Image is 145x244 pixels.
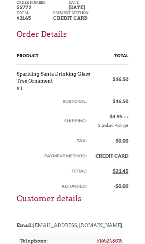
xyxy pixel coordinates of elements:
[17,218,122,233] td: [EMAIL_ADDRESS][DOMAIN_NAME]
[17,163,94,178] th: Total:
[17,15,31,21] bdi: 21.45
[115,137,128,144] bdi: 0.00
[97,238,122,244] a: 5165248015
[113,168,115,174] span: $
[113,98,128,104] bdi: 16.50
[17,15,20,21] span: $
[113,168,128,174] bdi: 21.45
[110,113,122,119] bdi: 4.95
[17,4,46,11] strong: 55772
[115,183,128,189] bdi: 0.00
[94,178,128,194] td: -
[53,11,111,22] li: Payment Method:
[17,29,128,46] h2: Order Details
[17,194,128,211] h2: Customer details
[17,178,94,194] th: Refunded:
[17,1,69,11] li: Order Number:
[53,15,89,22] strong: CREDIT CARD
[17,148,94,163] th: Payment method:
[17,109,94,133] th: Shipping:
[113,76,115,82] span: $
[94,47,128,65] th: Total
[17,67,90,85] a: Sparkling Santa Drinking Glass Tree Ornament
[17,86,23,91] strong: × 1
[17,47,94,65] th: Product
[115,137,118,144] span: $
[17,133,94,148] th: Tax:
[115,183,118,189] span: $
[69,4,85,11] strong: [DATE]
[113,76,128,82] bdi: 16.50
[69,1,107,11] li: Date:
[94,148,128,163] td: CREDIT CARD
[17,94,94,109] th: Subtotal:
[110,113,113,119] span: $
[113,98,115,104] span: $
[17,11,53,22] li: Total:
